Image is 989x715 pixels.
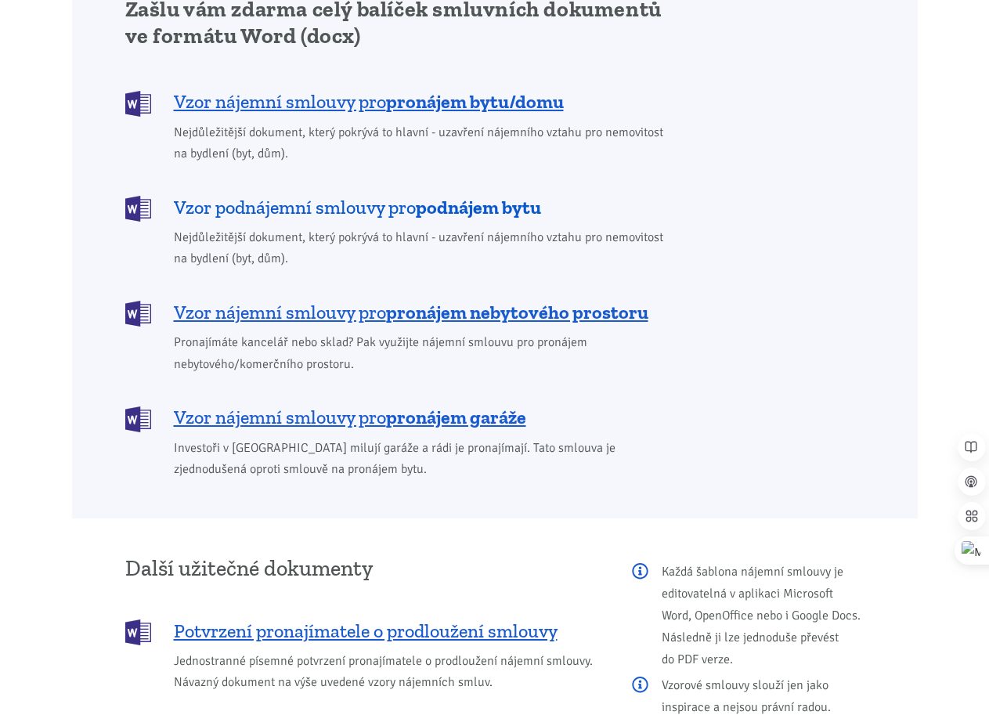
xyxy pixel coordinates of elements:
span: Investoři v [GEOGRAPHIC_DATA] milují garáže a rádi je pronajímají. Tato smlouva je zjednodušená o... [174,438,674,480]
span: Jednostranné písemné potvrzení pronajímatele o prodloužení nájemní smlouvy. Návazný dokument na v... [174,651,611,693]
p: Každá šablona nájemní smlouvy je editovatelná v aplikaci Microsoft Word, OpenOffice nebo i Google... [632,561,864,670]
a: Vzor nájemní smlouvy propronájem nebytového prostoru [125,299,674,325]
span: Vzor podnájemní smlouvy pro [174,195,541,220]
img: DOCX (Word) [125,91,151,117]
a: Vzor nájemní smlouvy propronájem garáže [125,405,674,431]
img: DOCX (Word) [125,406,151,432]
span: Vzor nájemní smlouvy pro [174,89,564,114]
span: Nejdůležitější dokument, který pokrývá to hlavní - uzavření nájemního vztahu pro nemovitost na by... [174,227,674,269]
b: pronájem nebytového prostoru [386,301,648,323]
b: pronájem bytu/domu [386,90,564,113]
span: Pronajímáte kancelář nebo sklad? Pak využijte nájemní smlouvu pro pronájem nebytového/komerčního ... [174,332,674,374]
span: Potvrzení pronajímatele o prodloužení smlouvy [174,619,558,644]
a: Vzor podnájemní smlouvy propodnájem bytu [125,194,674,220]
img: DOCX (Word) [125,619,151,645]
h3: Další užitečné dokumenty [125,557,611,580]
b: pronájem garáže [386,406,526,428]
a: Potvrzení pronajímatele o prodloužení smlouvy [125,618,611,644]
a: Vzor nájemní smlouvy propronájem bytu/domu [125,89,674,115]
b: podnájem bytu [416,196,541,218]
span: Vzor nájemní smlouvy pro [174,405,526,430]
span: Vzor nájemní smlouvy pro [174,300,648,325]
img: DOCX (Word) [125,196,151,222]
img: DOCX (Word) [125,301,151,327]
span: Nejdůležitější dokument, který pokrývá to hlavní - uzavření nájemního vztahu pro nemovitost na by... [174,122,674,164]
